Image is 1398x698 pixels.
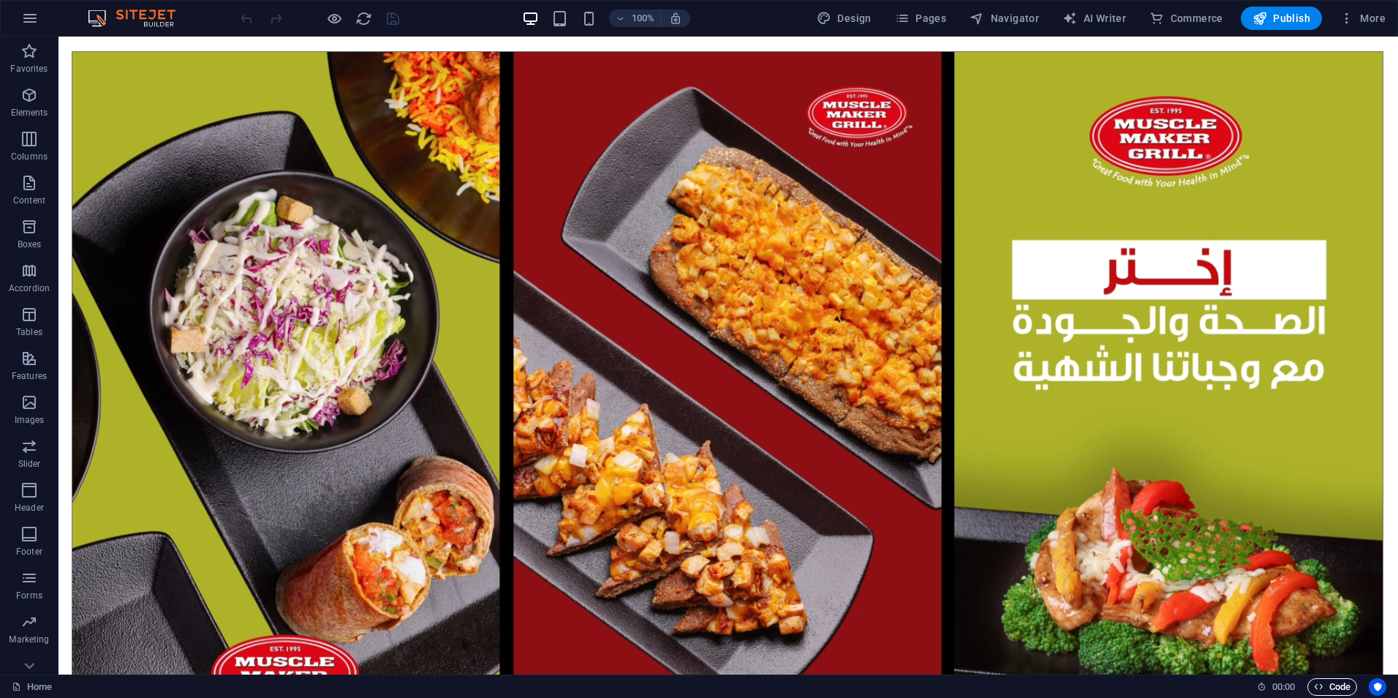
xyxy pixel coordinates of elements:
[18,239,42,250] p: Boxes
[1334,7,1391,30] button: More
[811,7,877,30] div: Design (Ctrl+Alt+Y)
[895,11,946,26] span: Pages
[1282,681,1285,692] span: :
[669,12,682,25] i: On resize automatically adjust zoom level to fit chosen device.
[325,10,343,27] button: Click here to leave preview mode and continue editing
[1340,11,1386,26] span: More
[1307,678,1357,696] button: Code
[355,10,372,27] button: reload
[964,7,1045,30] button: Navigator
[1369,678,1386,696] button: Usercentrics
[1057,7,1132,30] button: AI Writer
[15,502,44,514] p: Header
[11,107,48,119] p: Elements
[13,195,45,206] p: Content
[1314,678,1350,696] span: Code
[1241,7,1322,30] button: Publish
[355,10,372,27] i: Reload page
[970,11,1039,26] span: Navigator
[609,10,661,27] button: 100%
[1062,11,1126,26] span: AI Writer
[10,63,48,75] p: Favorites
[1257,678,1296,696] h6: Session time
[16,590,42,601] p: Forms
[631,10,654,27] h6: 100%
[12,678,52,696] a: Click to cancel selection. Double-click to open Pages
[11,151,48,162] p: Columns
[15,414,45,426] p: Images
[16,326,42,338] p: Tables
[1272,678,1295,696] span: 00 00
[16,546,42,558] p: Footer
[9,282,50,294] p: Accordion
[817,11,872,26] span: Design
[1144,7,1229,30] button: Commerce
[889,7,952,30] button: Pages
[84,10,194,27] img: Editor Logo
[12,370,47,382] p: Features
[1149,11,1223,26] span: Commerce
[9,634,49,645] p: Marketing
[811,7,877,30] button: Design
[1252,11,1310,26] span: Publish
[18,458,41,470] p: Slider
